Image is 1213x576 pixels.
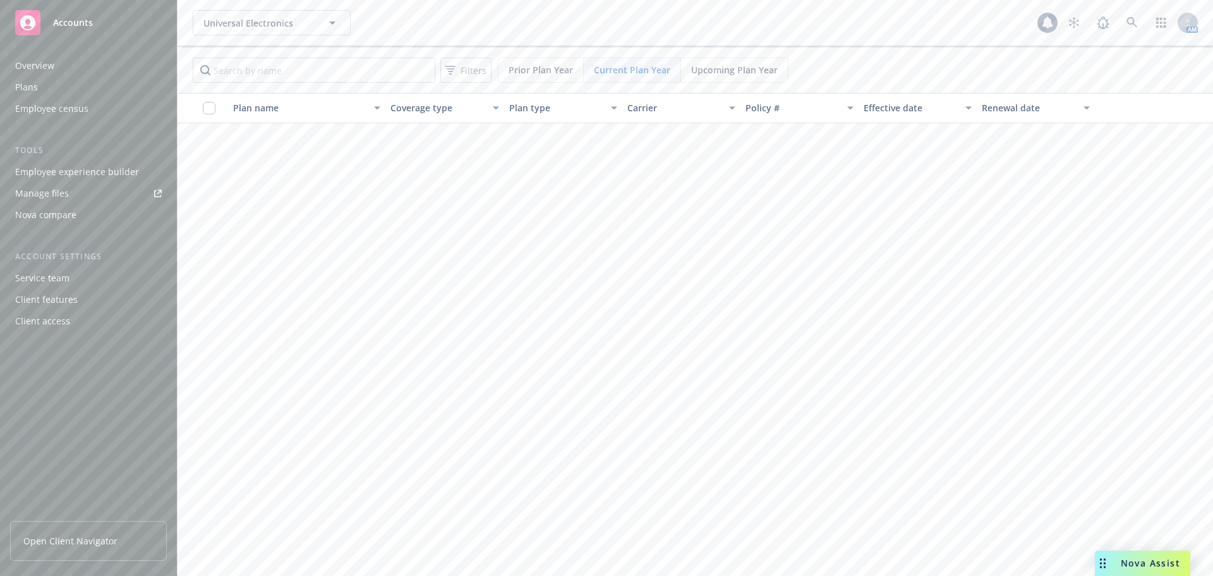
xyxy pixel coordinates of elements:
input: Search by name [193,58,435,83]
a: Client access [10,311,167,331]
button: Carrier [622,93,740,123]
span: Filters [443,61,489,80]
button: Nova Assist [1095,551,1190,576]
a: Switch app [1149,10,1174,35]
div: Service team [15,268,69,288]
button: Plan type [504,93,622,123]
button: Policy # [740,93,859,123]
button: Filters [440,58,492,83]
a: Employee experience builder [10,162,167,182]
div: Effective date [864,103,958,113]
span: Filters [461,64,486,77]
button: Plan name [228,93,385,123]
div: Coverage type [390,103,485,113]
div: Employee experience builder [15,162,139,182]
div: Plan name [233,103,366,113]
button: Renewal date [977,93,1095,123]
div: Employee census [15,99,88,119]
span: Current Plan Year [594,63,670,77]
span: Open Client Navigator [23,534,118,548]
input: Select all [203,102,215,114]
span: Prior Plan Year [509,63,573,77]
a: Stop snowing [1061,10,1087,35]
div: Client features [15,290,78,310]
div: Plan type [509,103,603,113]
a: Employee census [10,99,167,119]
a: Client features [10,290,167,310]
div: Client access [15,311,70,331]
a: Service team [10,268,167,288]
a: Plans [10,77,167,97]
div: Renewal date [982,103,1076,113]
div: Nova compare [15,205,76,225]
div: Manage files [15,183,69,204]
span: Upcoming Plan Year [691,63,778,77]
a: Report a Bug [1090,10,1116,35]
span: Nova Assist [1121,558,1180,568]
a: Overview [10,56,167,76]
a: Search [1119,10,1145,35]
a: Manage files [10,183,167,204]
a: Accounts [10,5,167,40]
div: Policy # [745,103,840,113]
div: Drag to move [1095,551,1111,576]
div: Overview [15,56,54,76]
div: Carrier [627,103,721,113]
button: Universal Electronics [193,10,351,35]
div: Account settings [10,250,167,263]
button: Effective date [859,93,977,123]
div: Plans [15,77,38,97]
a: Nova compare [10,205,167,225]
button: Coverage type [385,93,504,123]
span: Universal Electronics [203,16,313,30]
div: Tools [10,144,167,157]
span: Accounts [53,18,93,28]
